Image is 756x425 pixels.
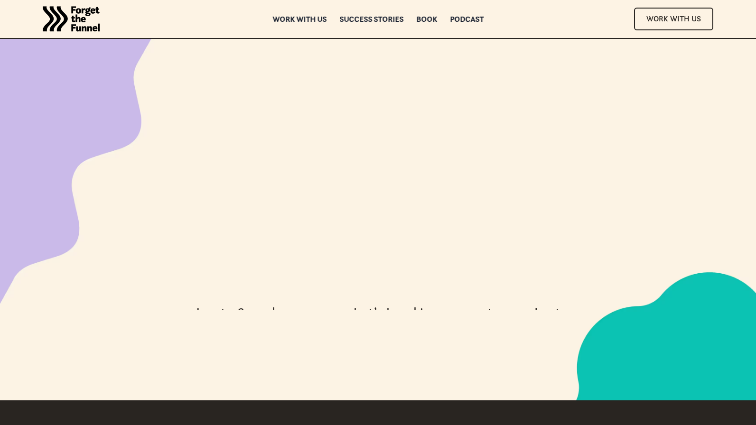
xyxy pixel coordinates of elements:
[339,16,403,22] a: Success Stories
[634,8,713,30] a: Work With Us
[177,303,580,361] div: In 3 to 6 weeks, uncover what’s breaking momentum and get a messaging strategy, aligned execution...
[416,16,437,22] a: Book
[272,16,327,22] a: Work with us
[450,16,484,22] a: Podcast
